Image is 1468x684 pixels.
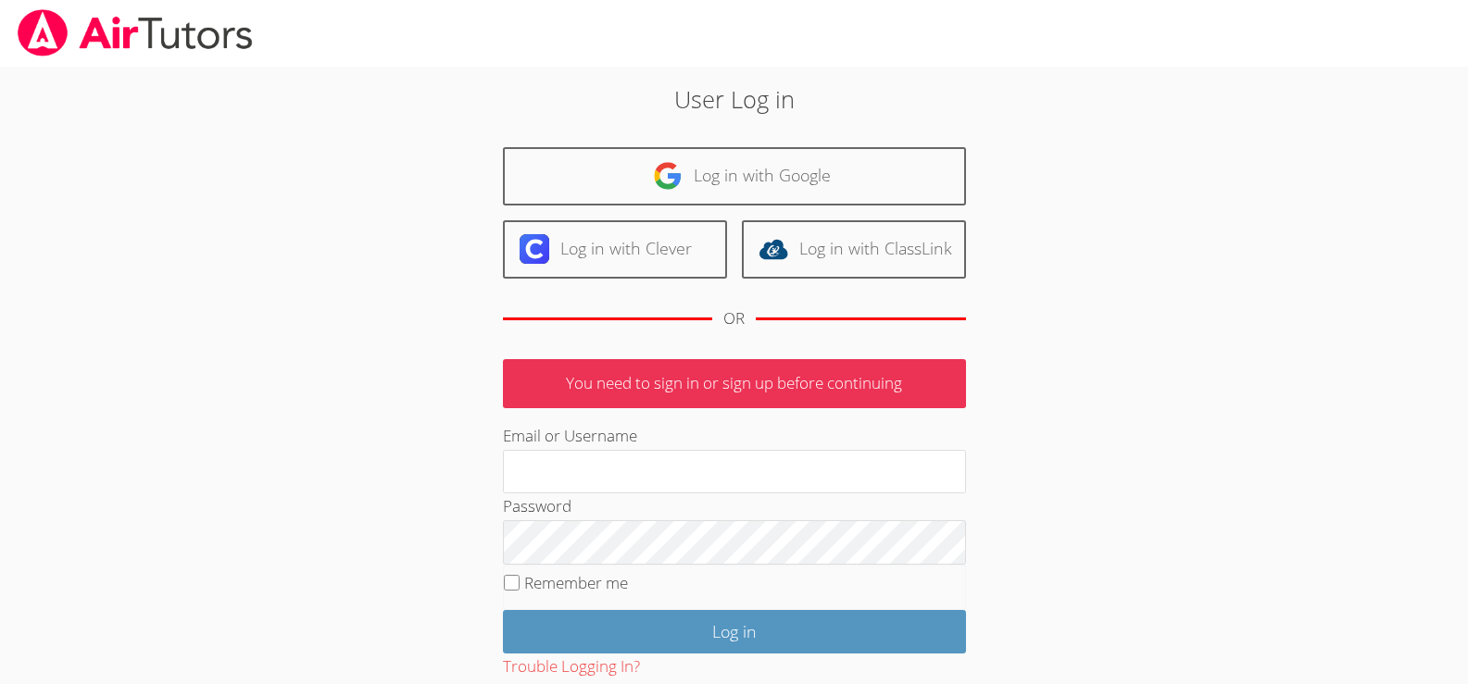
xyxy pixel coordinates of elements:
[503,425,637,446] label: Email or Username
[742,220,966,279] a: Log in with ClassLink
[503,653,640,680] button: Trouble Logging In?
[524,572,628,593] label: Remember me
[520,234,549,264] img: clever-logo-6eab21bc6e7a338710f1a6ff85c0baf02591cd810cc4098c63d3a4b26e2feb20.svg
[16,9,255,56] img: airtutors_banner-c4298cdbf04f3fff15de1276eac7730deb9818008684d7c2e4769d2f7ddbe033.png
[503,220,727,279] a: Log in with Clever
[503,495,571,516] label: Password
[338,81,1131,117] h2: User Log in
[503,610,966,653] input: Log in
[503,359,966,408] p: You need to sign in or sign up before continuing
[653,161,683,191] img: google-logo-50288ca7cdecda66e5e0955fdab243c47b7ad437acaf1139b6f446037453330a.svg
[723,305,745,332] div: OR
[759,234,788,264] img: classlink-logo-d6bb404cc1216ec64c9a2012d9dc4662098be43eaf13dc465df04b49fa7ab582.svg
[503,147,966,205] a: Log in with Google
